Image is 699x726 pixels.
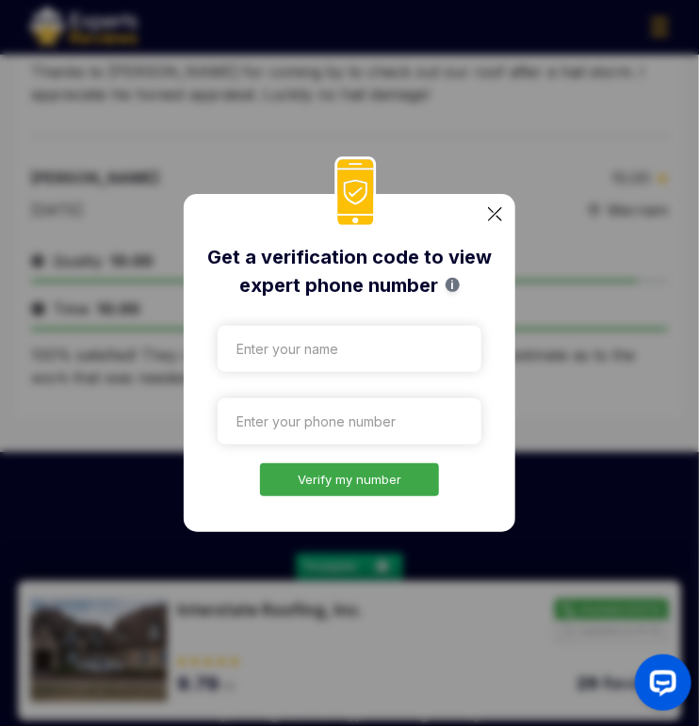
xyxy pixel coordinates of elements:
[620,647,699,726] iframe: OpenWidget widget
[218,326,481,372] input: Enter your name
[260,463,439,497] button: Verify my number
[334,156,377,229] img: phoneIcon
[488,207,502,221] img: categoryImgae
[446,278,460,292] span: i
[218,398,481,444] input: Enter your phone number
[207,243,492,299] h2: Get a verification code to view expert phone number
